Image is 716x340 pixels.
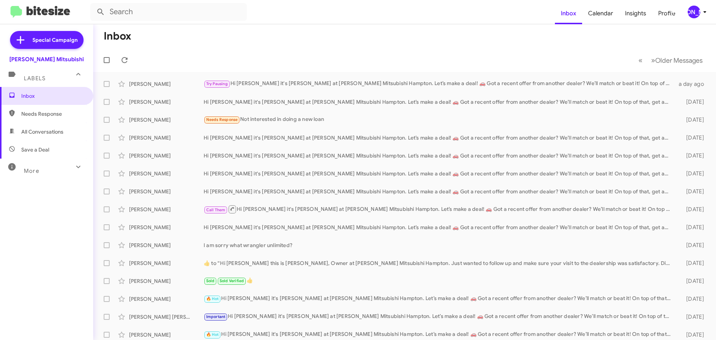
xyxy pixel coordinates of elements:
[582,3,619,24] a: Calendar
[129,277,204,285] div: [PERSON_NAME]
[9,56,84,63] div: [PERSON_NAME] Mitsubishi
[21,128,63,135] span: All Conversations
[24,168,39,174] span: More
[129,116,204,124] div: [PERSON_NAME]
[204,330,674,339] div: Hi [PERSON_NAME] it's [PERSON_NAME] at [PERSON_NAME] Mitsubishi Hampton. Let’s make a deal! 🚗 Got...
[204,259,674,267] div: ​👍​ to “ Hi [PERSON_NAME] this is [PERSON_NAME], Owner at [PERSON_NAME] Mitsubishi Hampton. Just ...
[674,295,710,303] div: [DATE]
[674,98,710,106] div: [DATE]
[206,278,215,283] span: Sold
[674,331,710,339] div: [DATE]
[24,75,45,82] span: Labels
[206,81,228,86] span: Try Pausing
[674,313,710,321] div: [DATE]
[652,3,681,24] a: Profile
[204,134,674,141] div: Hi [PERSON_NAME] it's [PERSON_NAME] at [PERSON_NAME] Mitsubishi Hampton. Let’s make a deal! 🚗 Got...
[674,241,710,249] div: [DATE]
[206,208,226,212] span: Call Them
[655,56,703,65] span: Older Messages
[674,170,710,177] div: [DATE]
[674,259,710,267] div: [DATE]
[129,259,204,267] div: [PERSON_NAME]
[32,36,78,44] span: Special Campaign
[638,56,643,65] span: «
[634,53,707,68] nav: Page navigation example
[674,152,710,159] div: [DATE]
[129,98,204,106] div: [PERSON_NAME]
[10,31,84,49] a: Special Campaign
[206,296,219,301] span: 🔥 Hot
[104,30,131,42] h1: Inbox
[674,188,710,195] div: [DATE]
[681,6,708,18] button: [PERSON_NAME]
[651,56,655,65] span: »
[204,224,674,231] div: Hi [PERSON_NAME] it's [PERSON_NAME] at [PERSON_NAME] Mitsubishi Hampton. Let’s make a deal! 🚗 Got...
[21,92,85,100] span: Inbox
[220,278,244,283] span: Sold Verified
[204,241,674,249] div: I am sorry what wrangler unlimited?
[206,117,238,122] span: Needs Response
[129,224,204,231] div: [PERSON_NAME]
[204,312,674,321] div: Hi [PERSON_NAME] it's [PERSON_NAME] at [PERSON_NAME] Mitsubishi Hampton. Let’s make a deal! 🚗 Got...
[204,188,674,195] div: Hi [PERSON_NAME] it's [PERSON_NAME] at [PERSON_NAME] Mitsubishi Hampton. Let’s make a deal! 🚗 Got...
[21,110,85,118] span: Needs Response
[204,98,674,106] div: Hi [PERSON_NAME] it's [PERSON_NAME] at [PERSON_NAME] Mitsubishi Hampton. Let’s make a deal! 🚗 Got...
[129,295,204,303] div: [PERSON_NAME]
[674,206,710,213] div: [DATE]
[674,80,710,88] div: a day ago
[129,206,204,213] div: [PERSON_NAME]
[129,170,204,177] div: [PERSON_NAME]
[90,3,247,21] input: Search
[634,53,647,68] button: Previous
[204,277,674,285] div: 👍
[204,115,674,124] div: Not interested in doing a new loan
[204,152,674,159] div: Hi [PERSON_NAME] it's [PERSON_NAME] at [PERSON_NAME] Mitsubishi Hampton. Let’s make a deal! 🚗 Got...
[129,331,204,339] div: [PERSON_NAME]
[619,3,652,24] a: Insights
[647,53,707,68] button: Next
[129,241,204,249] div: [PERSON_NAME]
[204,205,674,214] div: Hi [PERSON_NAME] it's [PERSON_NAME] at [PERSON_NAME] Mitsubishi Hampton. Let’s make a deal! 🚗 Got...
[555,3,582,24] a: Inbox
[204,79,674,88] div: Hi [PERSON_NAME] it's [PERSON_NAME] at [PERSON_NAME] Mitsubishi Hampton. Let’s make a deal! 🚗 Got...
[129,152,204,159] div: [PERSON_NAME]
[204,170,674,177] div: Hi [PERSON_NAME] it's [PERSON_NAME] at [PERSON_NAME] Mitsubishi Hampton. Let’s make a deal! 🚗 Got...
[129,188,204,195] div: [PERSON_NAME]
[674,116,710,124] div: [DATE]
[674,277,710,285] div: [DATE]
[204,294,674,303] div: Hi [PERSON_NAME] it's [PERSON_NAME] at [PERSON_NAME] Mitsubishi Hampton. Let’s make a deal! 🚗 Got...
[206,314,226,319] span: Important
[129,313,204,321] div: [PERSON_NAME] [PERSON_NAME]
[206,332,219,337] span: 🔥 Hot
[688,6,700,18] div: [PERSON_NAME]
[129,134,204,141] div: [PERSON_NAME]
[21,146,49,153] span: Save a Deal
[674,224,710,231] div: [DATE]
[129,80,204,88] div: [PERSON_NAME]
[674,134,710,141] div: [DATE]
